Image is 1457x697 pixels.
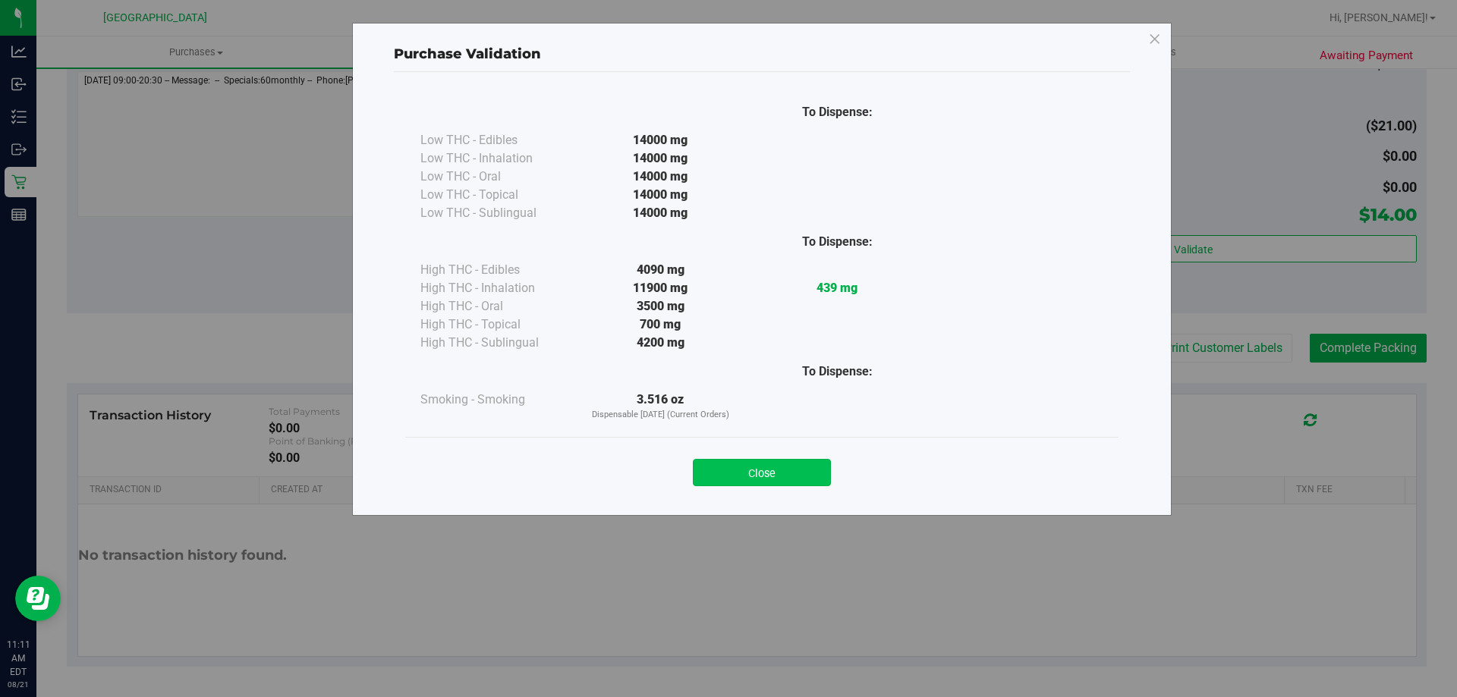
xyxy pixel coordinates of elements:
p: Dispensable [DATE] (Current Orders) [572,409,749,422]
div: 14000 mg [572,186,749,204]
div: 4090 mg [572,261,749,279]
div: To Dispense: [749,233,926,251]
div: Low THC - Sublingual [420,204,572,222]
div: High THC - Edibles [420,261,572,279]
div: Low THC - Oral [420,168,572,186]
div: High THC - Inhalation [420,279,572,297]
div: 11900 mg [572,279,749,297]
div: 14000 mg [572,149,749,168]
div: 14000 mg [572,168,749,186]
iframe: Resource center [15,576,61,621]
span: Purchase Validation [394,46,541,62]
div: 3.516 oz [572,391,749,422]
div: 14000 mg [572,131,749,149]
button: Close [693,459,831,486]
div: 700 mg [572,316,749,334]
div: 4200 mg [572,334,749,352]
div: Low THC - Topical [420,186,572,204]
div: To Dispense: [749,103,926,121]
div: Low THC - Inhalation [420,149,572,168]
div: To Dispense: [749,363,926,381]
div: Smoking - Smoking [420,391,572,409]
div: 3500 mg [572,297,749,316]
div: 14000 mg [572,204,749,222]
div: Low THC - Edibles [420,131,572,149]
div: High THC - Oral [420,297,572,316]
div: High THC - Topical [420,316,572,334]
strong: 439 mg [817,281,858,295]
div: High THC - Sublingual [420,334,572,352]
